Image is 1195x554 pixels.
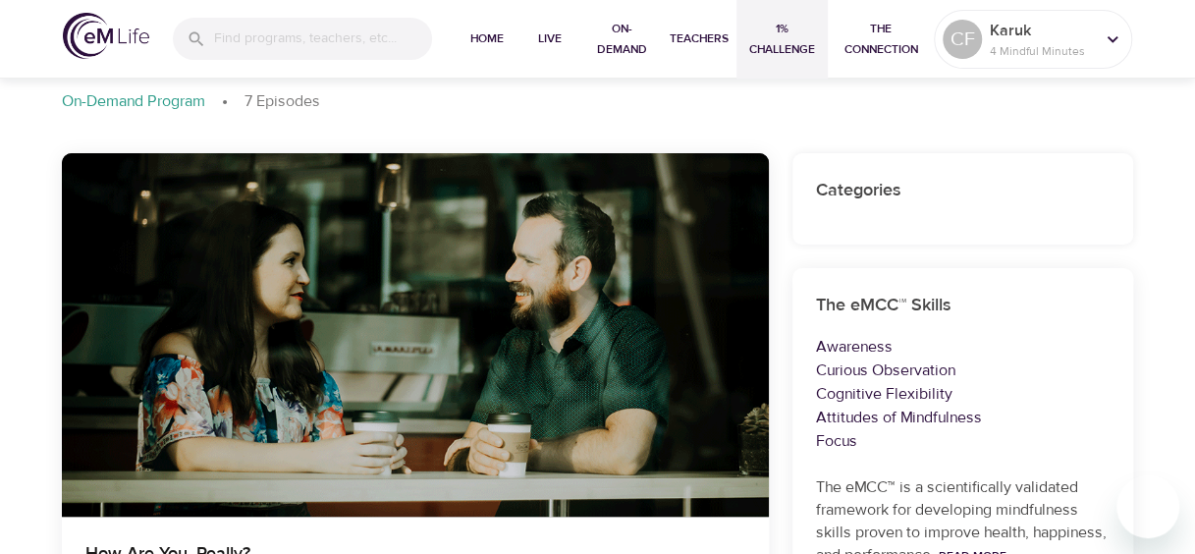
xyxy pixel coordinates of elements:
[589,19,654,60] span: On-Demand
[526,28,573,49] span: Live
[816,382,1111,406] p: Cognitive Flexibility
[836,19,926,60] span: The Connection
[816,429,1111,453] p: Focus
[1116,475,1179,538] iframe: Button to launch messaging window
[62,90,1134,114] nav: breadcrumb
[463,28,511,49] span: Home
[244,90,320,113] p: 7 Episodes
[214,18,432,60] input: Find programs, teachers, etc...
[816,359,1111,382] p: Curious Observation
[990,42,1094,60] p: 4 Mindful Minutes
[744,19,820,60] span: 1% Challenge
[816,177,1111,205] h6: Categories
[62,90,205,113] p: On-Demand Program
[63,13,149,59] img: logo
[816,335,1111,359] p: Awareness
[816,406,1111,429] p: Attitudes of Mindfulness
[816,292,1111,320] h6: The eMCC™ Skills
[990,19,1094,42] p: Karuk
[943,20,982,59] div: CF
[670,28,729,49] span: Teachers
